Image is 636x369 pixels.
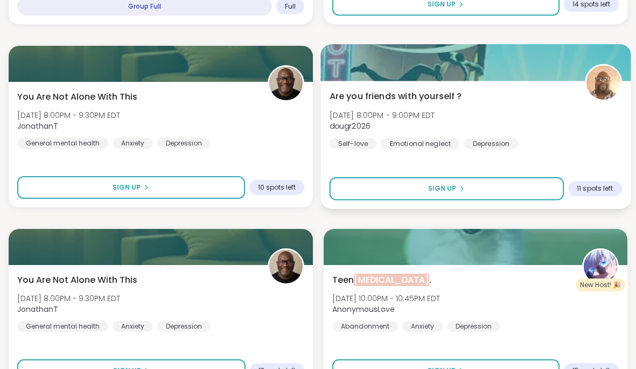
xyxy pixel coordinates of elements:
div: Depression [157,138,211,149]
span: [DATE] 8:00PM - 9:30PM EDT [17,110,120,121]
span: Full [285,2,296,11]
span: Teen . [332,274,431,287]
span: Are you friends with yourself ? [329,90,462,103]
span: Sign Up [428,184,456,193]
div: Abandonment [332,321,398,332]
div: New Host! 🎉 [576,279,625,291]
div: Depression [447,321,500,332]
span: [DATE] 10:00PM - 10:45PM EDT [332,293,440,304]
button: Sign Up [17,176,245,199]
span: [DATE] 8:00PM - 9:30PM EDT [17,293,120,304]
span: 11 spots left [577,184,613,193]
span: You Are Not Alone With This [17,274,137,287]
div: Depression [464,138,518,149]
b: dougr2026 [329,121,371,131]
span: Sign Up [113,183,141,192]
div: General mental health [17,321,108,332]
div: Anxiety [113,321,153,332]
span: [MEDICAL_DATA] [354,274,429,286]
button: Sign Up [329,177,563,200]
b: JonathanT [17,304,58,315]
div: Depression [157,321,211,332]
span: 10 spots left [258,183,296,192]
img: JonathanT [269,67,303,100]
div: Emotional neglect [381,138,459,149]
span: You Are Not Alone With This [17,90,137,103]
img: dougr2026 [586,66,620,100]
span: [DATE] 8:00PM - 9:00PM EDT [329,109,435,120]
img: AnonymousLove [584,250,617,283]
b: JonathanT [17,121,58,131]
b: AnonymousLove [332,304,395,315]
div: Anxiety [402,321,443,332]
div: Self-love [329,138,376,149]
img: JonathanT [269,250,303,283]
div: General mental health [17,138,108,149]
div: Anxiety [113,138,153,149]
